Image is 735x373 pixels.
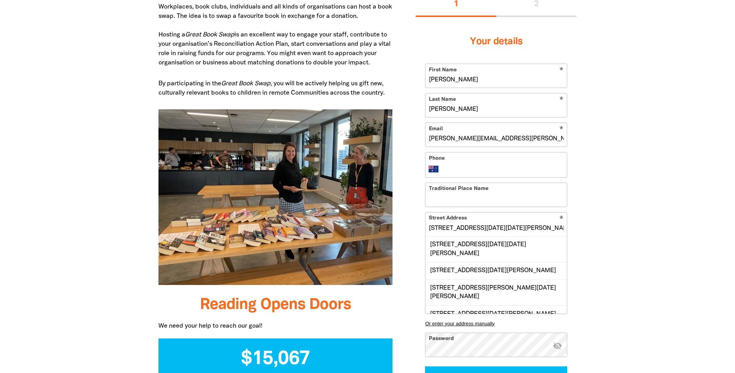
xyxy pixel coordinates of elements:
[221,81,270,86] em: Great Book Swap
[158,2,393,67] p: Workplaces, book clubs, individuals and all kinds of organisations can host a book swap. The idea...
[553,341,562,351] button: visibility_off
[241,350,310,368] span: $15,067
[425,26,567,57] h3: Your details
[553,341,562,350] i: Hide password
[185,32,234,38] em: Great Book Swap
[425,279,567,305] div: [STREET_ADDRESS][PERSON_NAME][DATE][PERSON_NAME]
[158,321,393,331] p: We need your help to reach our goal!
[425,305,567,322] div: [STREET_ADDRESS][DATE][PERSON_NAME]
[425,237,567,262] div: [STREET_ADDRESS][DATE][DATE][PERSON_NAME]
[200,298,351,312] span: Reading Opens Doors
[425,262,567,279] div: [STREET_ADDRESS][DATE][PERSON_NAME]
[425,320,567,326] button: Or enter your address manually
[158,79,393,98] p: By participating in the , you will be actively helping us gift new, culturally relevant books to ...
